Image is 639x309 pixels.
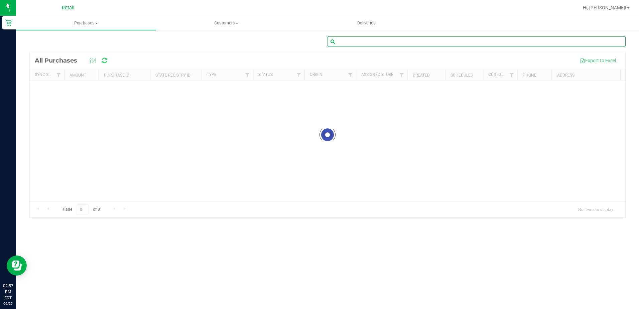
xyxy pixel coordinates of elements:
[62,5,75,11] span: Retail
[7,255,27,276] iframe: Resource center
[3,301,13,306] p: 09/25
[3,283,13,301] p: 02:57 PM EDT
[296,16,436,30] a: Deliveries
[328,36,626,46] input: Search Purchase ID, Original ID, State Registry ID or Customer Name...
[156,20,296,26] span: Customers
[156,16,296,30] a: Customers
[5,19,12,26] inline-svg: Retail
[16,20,156,26] span: Purchases
[16,16,156,30] a: Purchases
[348,20,385,26] span: Deliveries
[583,5,626,10] span: Hi, [PERSON_NAME]!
